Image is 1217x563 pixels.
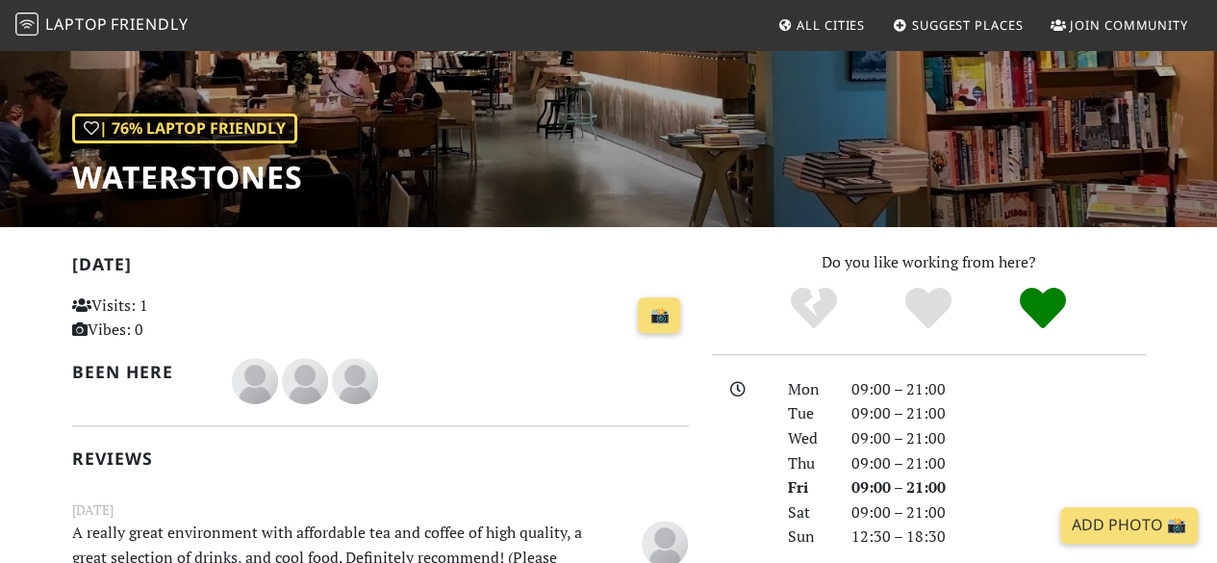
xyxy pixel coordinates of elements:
[840,500,1157,525] div: 09:00 – 21:00
[885,8,1031,42] a: Suggest Places
[776,451,840,476] div: Thu
[61,499,700,521] small: [DATE]
[642,531,688,552] span: Julia P
[797,16,865,34] span: All Cities
[232,358,278,404] img: blank-535327c66bd565773addf3077783bbfce4b00ec00e9fd257753287c682c7fa38.png
[72,114,297,144] div: | 76% Laptop Friendly
[776,377,840,402] div: Mon
[770,8,873,42] a: All Cities
[840,451,1157,476] div: 09:00 – 21:00
[332,369,378,390] span: Julia P
[985,285,1100,333] div: Definitely!
[912,16,1024,34] span: Suggest Places
[776,401,840,426] div: Tue
[757,285,872,333] div: No
[72,294,263,343] p: Visits: 1 Vibes: 0
[1070,16,1188,34] span: Join Community
[776,500,840,525] div: Sat
[872,285,986,333] div: Yes
[840,475,1157,500] div: 09:00 – 21:00
[840,426,1157,451] div: 09:00 – 21:00
[776,475,840,500] div: Fri
[72,362,209,382] h2: Been here
[72,159,303,195] h1: Waterstones
[776,525,840,550] div: Sun
[282,358,328,404] img: blank-535327c66bd565773addf3077783bbfce4b00ec00e9fd257753287c682c7fa38.png
[111,13,188,35] span: Friendly
[840,401,1157,426] div: 09:00 – 21:00
[232,369,282,390] span: Lydia Cole
[840,525,1157,550] div: 12:30 – 18:30
[72,254,689,282] h2: [DATE]
[776,426,840,451] div: Wed
[15,13,38,36] img: LaptopFriendly
[1060,507,1198,544] a: Add Photo 📸
[712,250,1146,275] p: Do you like working from here?
[1043,8,1196,42] a: Join Community
[45,13,108,35] span: Laptop
[15,9,189,42] a: LaptopFriendly LaptopFriendly
[72,448,689,469] h2: Reviews
[332,358,378,404] img: blank-535327c66bd565773addf3077783bbfce4b00ec00e9fd257753287c682c7fa38.png
[840,377,1157,402] div: 09:00 – 21:00
[282,369,332,390] span: Niina C
[638,297,680,334] a: 📸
